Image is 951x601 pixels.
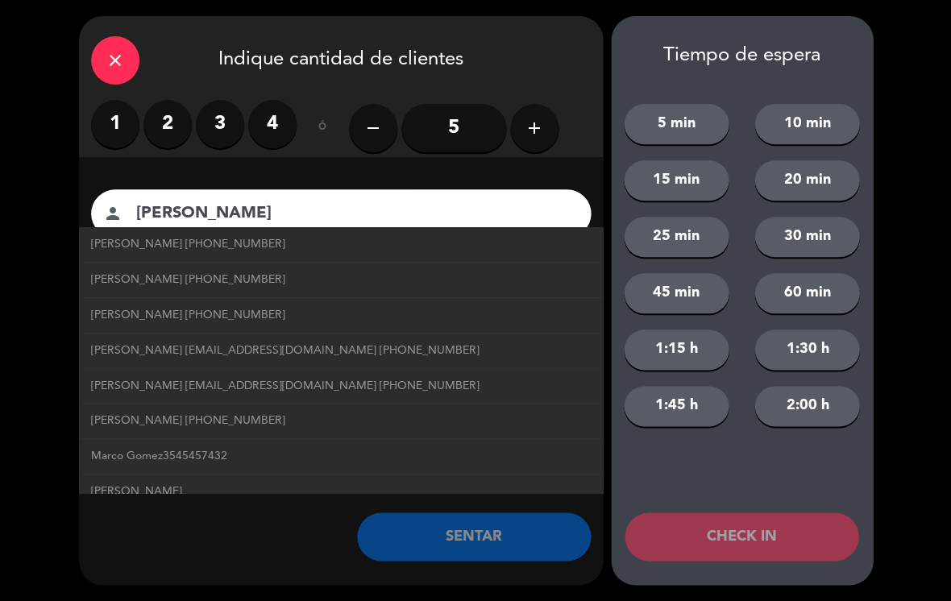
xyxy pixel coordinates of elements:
button: 30 min [754,217,859,257]
button: 1:45 h [624,386,729,426]
i: remove [363,118,383,138]
button: 15 min [624,160,729,201]
button: 60 min [754,273,859,313]
div: Tiempo de espera [611,44,873,68]
span: [PERSON_NAME] [PHONE_NUMBER] [91,306,285,325]
button: 45 min [624,273,729,313]
span: [PERSON_NAME] [PHONE_NUMBER] [91,235,285,254]
button: remove [349,104,397,152]
span: [PERSON_NAME] [EMAIL_ADDRESS][DOMAIN_NAME] [PHONE_NUMBER] [91,377,480,396]
button: SENTAR [357,512,591,561]
label: 3 [196,100,244,148]
button: 1:15 h [624,330,729,370]
span: [PERSON_NAME] [PHONE_NUMBER] [91,271,285,289]
button: 5 min [624,104,729,144]
button: 1:30 h [754,330,859,370]
label: 1 [91,100,139,148]
span: Marco Gomez3545457432 [91,447,227,466]
button: CHECK IN [625,512,858,561]
i: add [525,118,544,138]
span: [PERSON_NAME] [EMAIL_ADDRESS][DOMAIN_NAME] [PHONE_NUMBER] [91,342,480,360]
button: add [510,104,559,152]
i: close [106,51,125,70]
button: 20 min [754,160,859,201]
button: 10 min [754,104,859,144]
label: 4 [248,100,297,148]
input: Nombre del cliente [135,200,570,228]
div: Indique cantidad de clientes [79,16,603,100]
div: ó [297,100,349,156]
button: 25 min [624,217,729,257]
i: person [103,204,123,223]
span: [PERSON_NAME] [91,483,182,501]
label: 2 [143,100,192,148]
span: [PERSON_NAME] [PHONE_NUMBER] [91,412,285,430]
button: 2:00 h [754,386,859,426]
